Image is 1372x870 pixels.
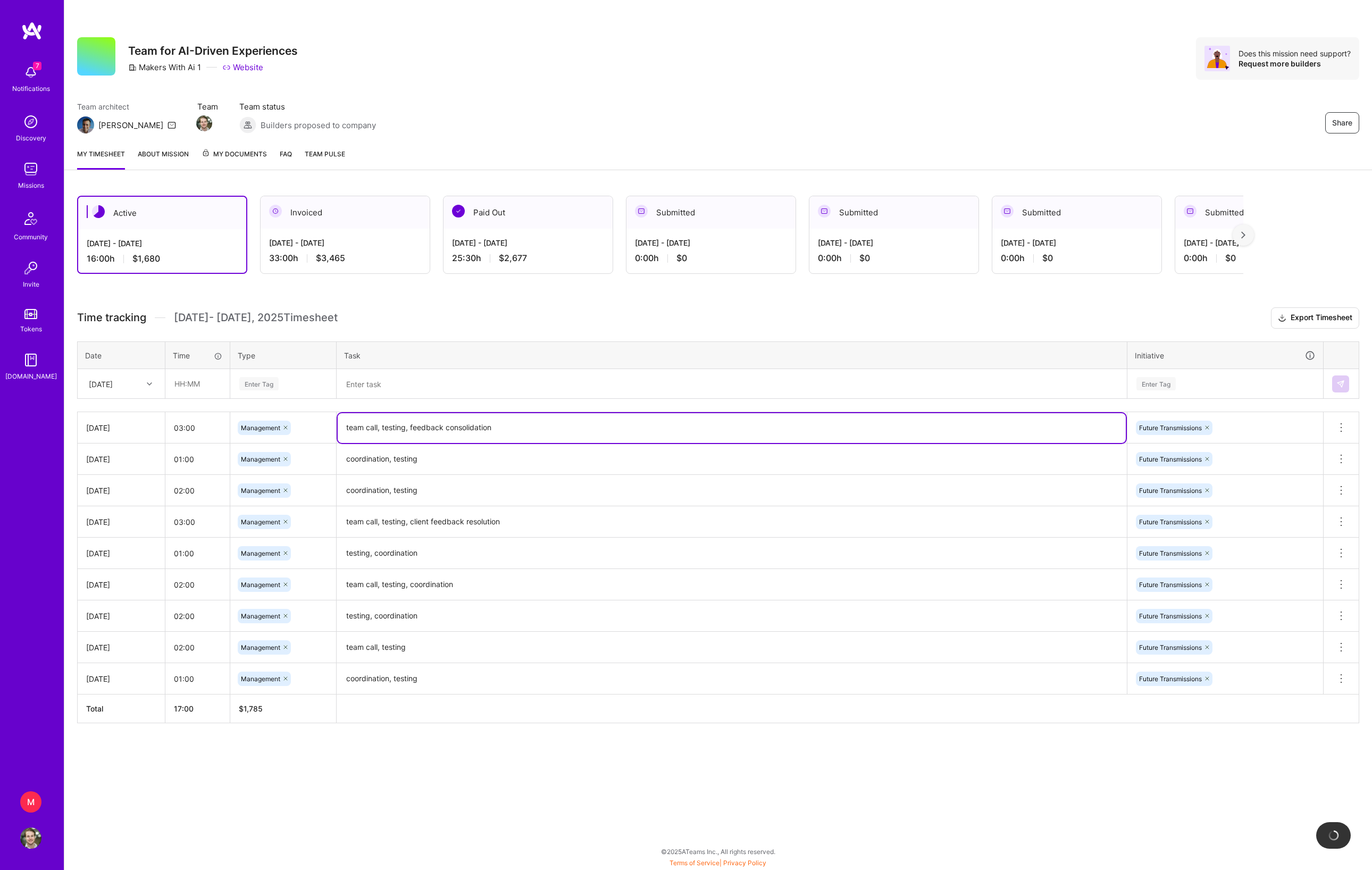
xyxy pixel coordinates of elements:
a: My timesheet [77,148,125,170]
a: Website [222,62,263,73]
div: Submitted [809,196,978,229]
button: Export Timesheet [1271,307,1359,329]
span: $0 [859,253,870,264]
span: Management [241,675,280,683]
img: Paid Out [452,205,465,217]
span: Future Transmissions [1139,487,1202,495]
textarea: coordination, testing [338,476,1126,505]
span: | [670,859,766,867]
span: Future Transmissions [1139,549,1202,557]
div: Discovery [16,132,46,144]
img: loading [1326,828,1341,843]
textarea: coordination, testing [338,664,1126,693]
img: Submit [1336,380,1345,388]
div: 0:00 h [818,253,970,264]
div: Makers With Ai 1 [128,62,201,73]
textarea: testing, coordination [338,601,1126,631]
textarea: team call, testing, coordination [338,570,1126,599]
input: HH:MM [165,539,230,567]
div: [DATE] [86,454,156,465]
textarea: team call, testing, feedback consolidation [338,413,1126,443]
img: Builders proposed to company [239,116,256,133]
span: Team architect [77,101,176,112]
span: Future Transmissions [1139,643,1202,651]
div: [PERSON_NAME] [98,120,163,131]
div: [DATE] - [DATE] [1001,237,1153,248]
div: Missions [18,180,44,191]
div: Paid Out [444,196,613,229]
span: Management [241,612,280,620]
span: $ 1,785 [239,704,263,713]
a: About Mission [138,148,189,170]
input: HH:MM [166,370,229,398]
img: User Avatar [20,827,41,849]
textarea: testing, coordination [338,539,1126,568]
img: logo [21,21,43,40]
span: Time tracking [77,311,146,324]
div: [DATE] [86,548,156,559]
div: [DATE] - [DATE] [1184,237,1336,248]
div: Enter Tag [239,375,279,392]
div: 16:00 h [87,253,238,264]
div: [DOMAIN_NAME] [5,371,57,382]
div: [DATE] [89,378,113,389]
div: [DATE] - [DATE] [269,237,421,248]
img: guide book [20,349,41,371]
span: Management [241,643,280,651]
div: Notifications [12,83,50,94]
span: $1,680 [132,253,160,264]
img: Invoiced [269,205,282,217]
span: $0 [1225,253,1236,264]
div: Does this mission need support? [1239,48,1351,58]
input: HH:MM [165,445,230,473]
div: Submitted [992,196,1161,229]
div: [DATE] [86,422,156,433]
span: $0 [676,253,687,264]
img: Team Architect [77,116,94,133]
div: Invite [23,279,39,290]
div: 33:00 h [269,253,421,264]
div: Enter Tag [1136,375,1176,392]
span: Future Transmissions [1139,424,1202,432]
button: Share [1325,112,1359,133]
div: Community [14,231,48,242]
a: FAQ [280,148,292,170]
a: My Documents [202,148,267,170]
div: Submitted [626,196,796,229]
span: Team Pulse [305,150,345,158]
img: Team Member Avatar [196,115,212,131]
div: [DATE] - [DATE] [818,237,970,248]
input: HH:MM [165,571,230,599]
div: Submitted [1175,196,1344,229]
div: [DATE] [86,579,156,590]
span: $0 [1042,253,1053,264]
input: HH:MM [165,414,230,442]
span: Future Transmissions [1139,518,1202,526]
div: 0:00 h [635,253,787,264]
span: Team status [239,101,376,112]
div: [DATE] [86,610,156,622]
img: teamwork [20,158,41,180]
th: Task [337,341,1127,369]
div: Active [78,197,246,229]
span: Management [241,455,280,463]
img: tokens [24,309,37,319]
a: Privacy Policy [723,859,766,867]
div: [DATE] [86,673,156,684]
i: icon CompanyGray [128,63,137,72]
div: © 2025 ATeams Inc., All rights reserved. [64,838,1372,865]
input: HH:MM [165,476,230,505]
img: Community [18,206,44,231]
div: 0:00 h [1184,253,1336,264]
div: Request more builders [1239,58,1351,69]
div: [DATE] - [DATE] [87,238,238,249]
a: User Avatar [18,827,44,849]
img: Submitted [1184,205,1197,217]
i: icon Download [1278,313,1286,324]
span: Management [241,424,280,432]
span: Management [241,549,280,557]
input: HH:MM [165,633,230,662]
h3: Team for AI-Driven Experiences [128,44,298,57]
div: M [20,791,41,813]
img: discovery [20,111,41,132]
